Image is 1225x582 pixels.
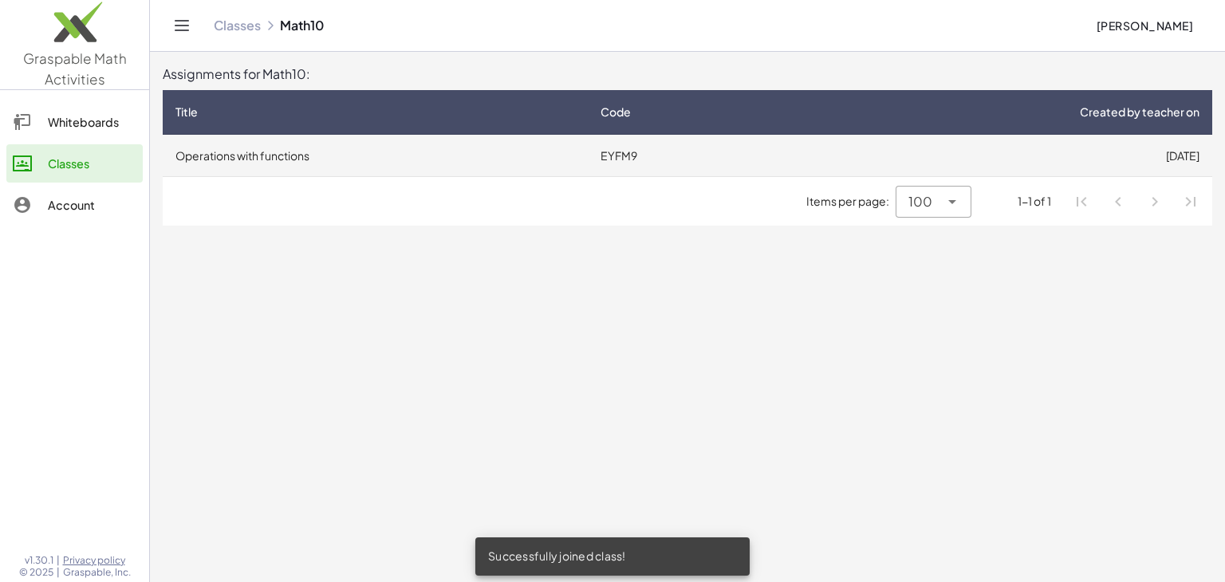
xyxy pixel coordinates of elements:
span: | [57,554,60,567]
div: Assignments for Math10: [163,65,1212,84]
span: © 2025 [19,566,53,579]
div: Successfully joined class! [475,537,750,576]
span: Title [175,104,198,120]
a: Whiteboards [6,103,143,141]
span: Graspable Math Activities [23,49,127,88]
span: Code [601,104,631,120]
a: Account [6,186,143,224]
a: Classes [6,144,143,183]
td: Operations with functions [163,135,588,176]
button: [PERSON_NAME] [1083,11,1206,40]
nav: Pagination Navigation [1064,183,1209,220]
button: Toggle navigation [169,13,195,38]
div: Classes [48,154,136,173]
td: [DATE] [781,135,1212,176]
td: EYFM9 [588,135,781,176]
div: 1-1 of 1 [1018,193,1051,210]
span: Created by teacher on [1080,104,1199,120]
span: 100 [908,192,932,211]
a: Privacy policy [63,554,131,567]
span: | [57,566,60,579]
a: Classes [214,18,261,33]
span: [PERSON_NAME] [1096,18,1193,33]
div: Whiteboards [48,112,136,132]
div: Account [48,195,136,214]
span: Graspable, Inc. [63,566,131,579]
span: v1.30.1 [25,554,53,567]
span: Items per page: [806,193,896,210]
